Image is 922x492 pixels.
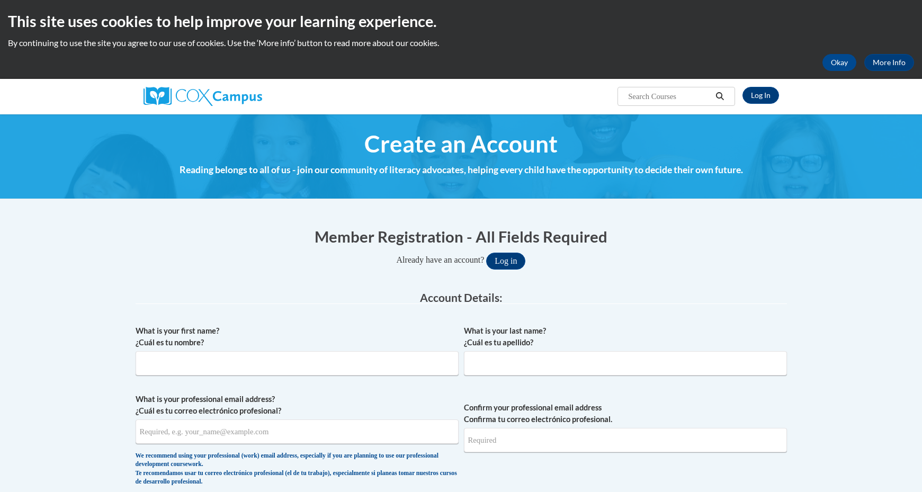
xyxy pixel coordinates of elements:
span: Account Details: [420,291,503,304]
label: What is your first name? ¿Cuál es tu nombre? [136,325,459,348]
label: Confirm your professional email address Confirma tu correo electrónico profesional. [464,402,787,425]
div: We recommend using your professional (work) email address, especially if you are planning to use ... [136,452,459,487]
a: Log In [742,87,779,104]
input: Search Courses [627,90,712,103]
p: By continuing to use the site you agree to our use of cookies. Use the ‘More info’ button to read... [8,37,914,49]
a: More Info [864,54,914,71]
button: Log in [486,253,525,270]
img: Cox Campus [144,87,262,106]
span: Create an Account [364,130,558,158]
input: Metadata input [136,419,459,444]
input: Required [464,428,787,452]
label: What is your professional email address? ¿Cuál es tu correo electrónico profesional? [136,393,459,417]
h4: Reading belongs to all of us - join our community of literacy advocates, helping every child have... [136,163,787,177]
input: Metadata input [464,351,787,375]
input: Metadata input [136,351,459,375]
button: Search [712,90,728,103]
button: Okay [822,54,856,71]
h1: Member Registration - All Fields Required [136,226,787,247]
span: Already have an account? [397,255,485,264]
h2: This site uses cookies to help improve your learning experience. [8,11,914,32]
label: What is your last name? ¿Cuál es tu apellido? [464,325,787,348]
